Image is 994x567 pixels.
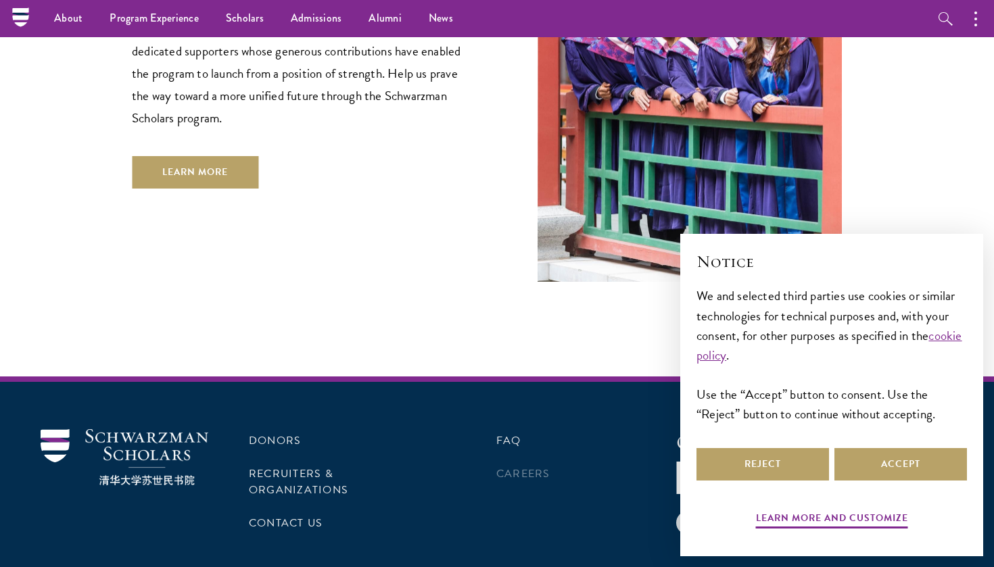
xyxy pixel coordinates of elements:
[132,18,470,129] p: Schwarzman Scholars is deeply grateful to every one of its dedicated supporters whose generous co...
[696,286,967,423] div: We and selected third parties use cookies or similar technologies for technical purposes and, wit...
[696,250,967,273] h2: Notice
[696,326,962,365] a: cookie policy
[834,448,967,480] button: Accept
[41,429,208,485] img: Schwarzman Scholars
[696,448,829,480] button: Reject
[496,433,521,449] a: FAQ
[249,433,301,449] a: Donors
[132,156,258,189] a: Learn More
[249,515,323,531] a: Contact Us
[249,466,348,498] a: Recruiters & Organizations
[496,466,550,482] a: Careers
[756,510,908,531] button: Learn more and customize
